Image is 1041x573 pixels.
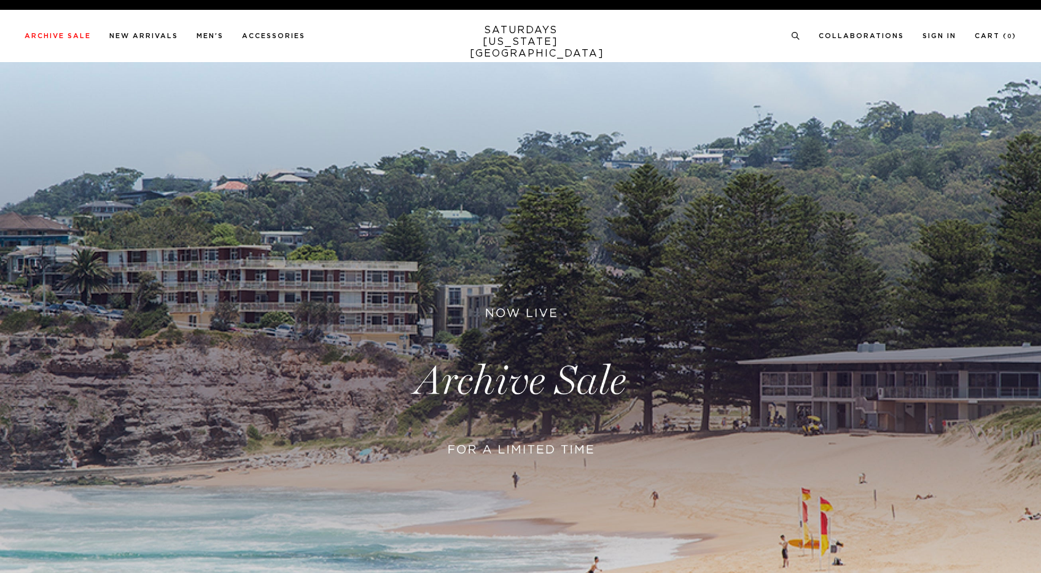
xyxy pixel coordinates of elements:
a: Collaborations [819,33,904,39]
a: Sign In [922,33,956,39]
a: Archive Sale [25,33,91,39]
a: SATURDAYS[US_STATE][GEOGRAPHIC_DATA] [470,25,571,60]
a: Men's [197,33,224,39]
a: Cart (0) [975,33,1016,39]
small: 0 [1007,34,1012,39]
a: Accessories [242,33,305,39]
a: New Arrivals [109,33,178,39]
